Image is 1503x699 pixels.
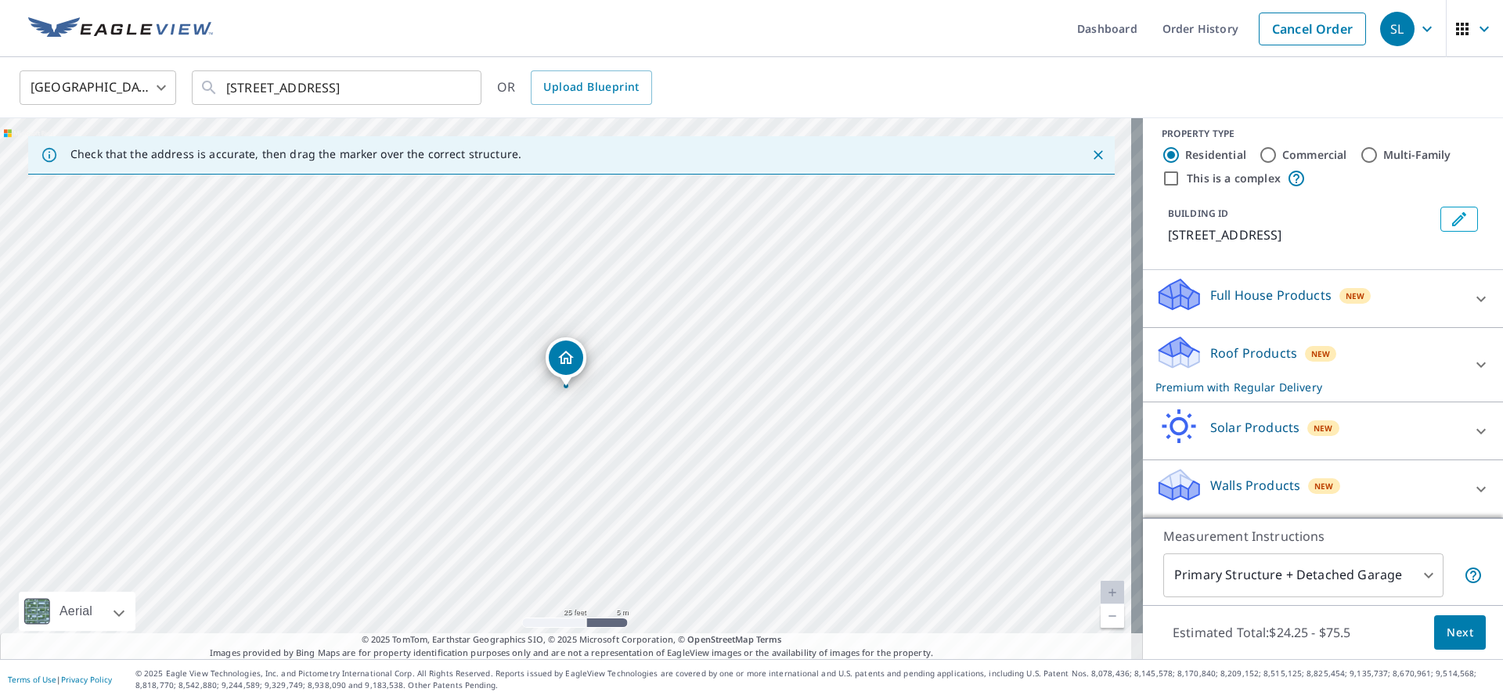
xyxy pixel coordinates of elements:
[1185,147,1246,163] label: Residential
[8,674,56,685] a: Terms of Use
[1088,145,1108,165] button: Close
[1101,581,1124,604] a: Current Level 20, Zoom In Disabled
[1210,286,1332,304] p: Full House Products
[1163,527,1483,546] p: Measurement Instructions
[19,592,135,631] div: Aerial
[1440,207,1478,232] button: Edit building 1
[1282,147,1347,163] label: Commercial
[1155,467,1490,511] div: Walls ProductsNew
[687,633,753,645] a: OpenStreetMap
[1168,207,1228,220] p: BUILDING ID
[1383,147,1451,163] label: Multi-Family
[55,592,97,631] div: Aerial
[1155,379,1462,395] p: Premium with Regular Delivery
[1447,623,1473,643] span: Next
[1160,615,1364,650] p: Estimated Total: $24.25 - $75.5
[1314,422,1333,434] span: New
[1210,344,1297,362] p: Roof Products
[1346,290,1365,302] span: New
[362,633,782,647] span: © 2025 TomTom, Earthstar Geographics SIO, © 2025 Microsoft Corporation, ©
[1155,276,1490,321] div: Full House ProductsNew
[1259,13,1366,45] a: Cancel Order
[1155,334,1490,395] div: Roof ProductsNewPremium with Regular Delivery
[543,77,639,97] span: Upload Blueprint
[1101,604,1124,628] a: Current Level 20, Zoom Out
[1434,615,1486,650] button: Next
[28,17,213,41] img: EV Logo
[8,675,112,684] p: |
[546,337,586,386] div: Dropped pin, building 1, Residential property, 163 WESTLAND ST OKOTOKS AB T1S0B3
[1380,12,1415,46] div: SL
[135,668,1495,691] p: © 2025 Eagle View Technologies, Inc. and Pictometry International Corp. All Rights Reserved. Repo...
[1155,409,1490,453] div: Solar ProductsNew
[1162,127,1484,141] div: PROPERTY TYPE
[226,66,449,110] input: Search by address or latitude-longitude
[1314,480,1334,492] span: New
[20,66,176,110] div: [GEOGRAPHIC_DATA]
[756,633,782,645] a: Terms
[1168,225,1434,244] p: [STREET_ADDRESS]
[497,70,652,105] div: OR
[1187,171,1281,186] label: This is a complex
[70,147,521,161] p: Check that the address is accurate, then drag the marker over the correct structure.
[61,674,112,685] a: Privacy Policy
[1210,418,1299,437] p: Solar Products
[531,70,651,105] a: Upload Blueprint
[1311,348,1331,360] span: New
[1210,476,1300,495] p: Walls Products
[1163,553,1444,597] div: Primary Structure + Detached Garage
